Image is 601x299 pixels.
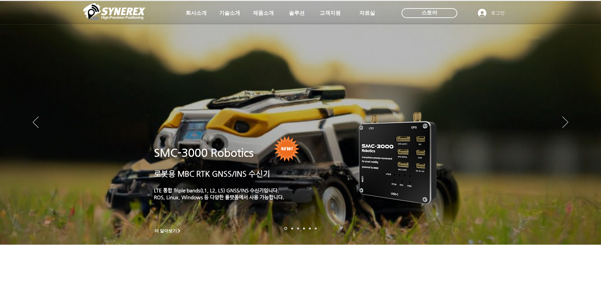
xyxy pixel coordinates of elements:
[289,10,305,17] span: 솔루션
[320,10,341,17] span: 고객지원
[154,194,284,200] a: ROS, Linux, Windows 등 다양한 플랫폼에서 사용 가능합니다.
[359,10,375,17] span: 자료실
[247,7,280,20] a: 제품소개
[186,10,207,17] span: 회사소개
[280,7,313,20] a: 솔루션
[213,7,246,20] a: 기술소개
[350,102,446,212] img: KakaoTalk_20241224_155801212.png
[33,116,39,129] button: 이전
[402,8,457,18] div: 스토어
[303,227,305,229] a: 자율주행
[315,227,317,229] a: 정밀농업
[291,227,293,229] a: 드론 8 - SMC 2000
[489,10,507,16] span: 로그인
[154,187,279,193] a: LTE 통합 Triple bands(L1, L2, L5) GNSS/INS 수신기입니다.
[152,227,184,235] a: 더 알아보기
[180,7,213,20] a: 회사소개
[282,227,319,230] nav: 슬라이드
[284,227,287,230] a: 로봇- SMC 2000
[253,10,274,17] span: 제품소개
[422,9,437,16] span: 스토어
[473,7,509,19] button: 로그인
[309,227,311,229] a: 로봇
[314,7,347,20] a: 고객지원
[154,169,270,178] a: 로봇용 MBC RTK GNSS/INS 수신기
[219,10,240,17] span: 기술소개
[351,7,384,20] a: 자료실
[154,147,254,159] a: SMC-3000 Robotics
[155,228,177,234] span: 더 알아보기
[83,2,145,21] img: 씨너렉스_White_simbol_대지 1.png
[297,227,299,229] a: 측량 IoT
[562,116,568,129] button: 다음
